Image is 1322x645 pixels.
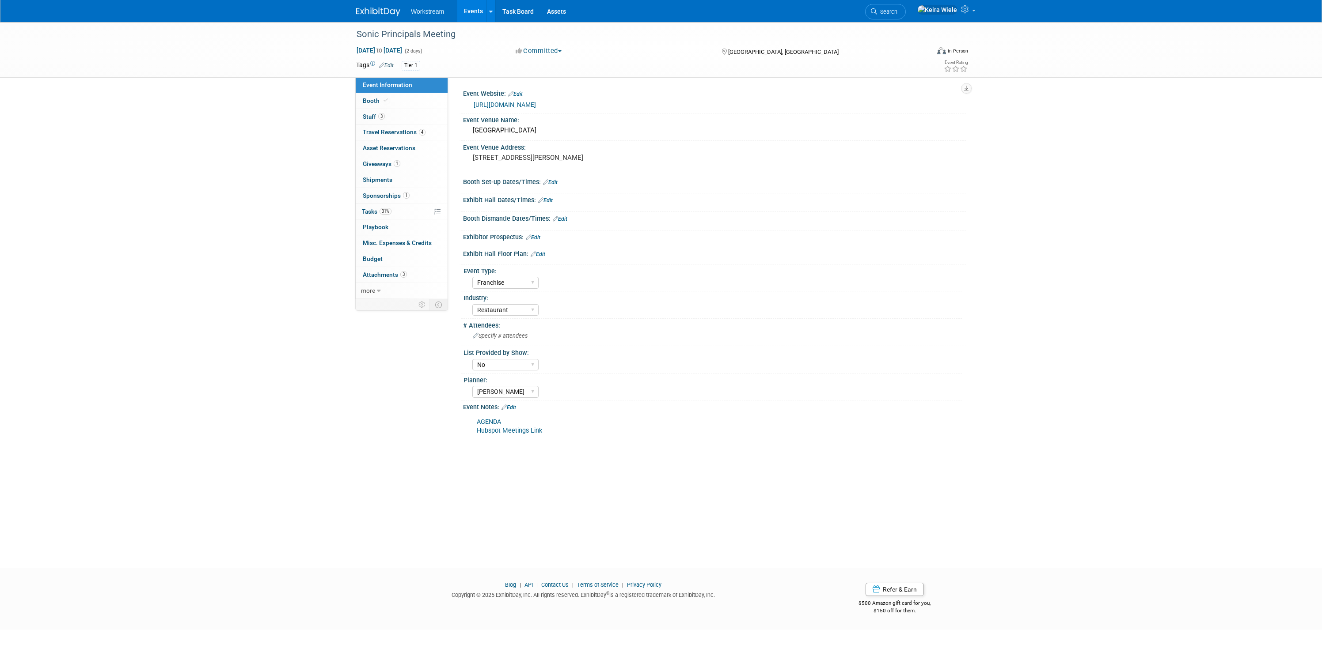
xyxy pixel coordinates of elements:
td: Toggle Event Tabs [430,299,448,310]
a: Playbook [356,219,448,235]
span: Tasks [362,208,391,215]
a: Edit [531,251,545,257]
div: Event Type: [463,264,962,275]
span: 4 [419,129,425,136]
span: to [375,47,384,54]
a: Search [865,4,906,19]
div: # Attendees: [463,319,966,330]
a: Shipments [356,172,448,188]
div: Tier 1 [402,61,420,70]
div: List Provided by Show: [463,346,962,357]
span: 31% [380,208,391,215]
a: Edit [379,62,394,68]
a: Booth [356,93,448,109]
a: Edit [538,197,553,204]
a: AGENDA [477,418,501,426]
div: Planner: [463,373,962,385]
span: Sponsorships [363,192,410,199]
div: Booth Set-up Dates/Times: [463,175,966,187]
a: Attachments3 [356,267,448,283]
span: [GEOGRAPHIC_DATA], [GEOGRAPHIC_DATA] [728,49,839,55]
span: [DATE] [DATE] [356,46,403,54]
span: Staff [363,113,385,120]
pre: [STREET_ADDRESS][PERSON_NAME] [473,154,663,162]
div: $500 Amazon gift card for you, [824,594,966,614]
sup: ® [606,591,609,596]
span: Search [877,8,897,15]
a: more [356,283,448,298]
i: Booth reservation complete [384,98,388,103]
a: Asset Reservations [356,140,448,156]
span: Playbook [363,223,388,230]
td: Tags [356,60,394,71]
a: Hubspot Meetings Link [477,427,542,434]
img: Format-Inperson.png [937,47,946,54]
span: | [517,581,523,588]
span: 3 [400,271,407,278]
a: Privacy Policy [627,581,661,588]
div: Industry: [463,291,962,302]
a: API [524,581,533,588]
div: Exhibitor Prospectus: [463,230,966,242]
span: | [620,581,626,588]
span: Budget [363,255,383,262]
a: [URL][DOMAIN_NAME] [474,101,536,108]
a: Tasks31% [356,204,448,219]
a: Edit [501,404,516,411]
span: Shipments [363,176,392,183]
td: Personalize Event Tab Strip [414,299,430,310]
a: Terms of Service [577,581,619,588]
span: (2 days) [404,48,422,54]
span: Workstream [411,8,444,15]
div: Exhibit Hall Floor Plan: [463,247,966,259]
a: Sponsorships1 [356,188,448,204]
span: Travel Reservations [363,128,425,136]
span: Booth [363,97,390,104]
div: [GEOGRAPHIC_DATA] [470,124,959,137]
div: Exhibit Hall Dates/Times: [463,193,966,205]
span: Misc. Expenses & Credits [363,239,432,246]
div: In-Person [947,48,968,54]
a: Edit [543,179,558,185]
a: Travel Reservations4 [356,124,448,140]
div: Event Format [877,46,968,59]
a: Contact Us [541,581,569,588]
span: Asset Reservations [363,144,415,151]
div: $150 off for them. [824,607,966,615]
img: ExhibitDay [356,8,400,16]
a: Budget [356,251,448,267]
div: Event Venue Address: [463,141,966,152]
span: 1 [403,192,410,199]
span: Giveaways [363,160,400,167]
span: | [570,581,576,588]
a: Staff3 [356,109,448,124]
a: Edit [508,91,523,97]
div: Sonic Principals Meeting [353,26,916,42]
a: Edit [526,234,540,241]
span: | [534,581,540,588]
a: Refer & Earn [866,583,924,596]
span: 3 [378,113,385,120]
a: Edit [553,216,567,222]
div: Event Notes: [463,400,966,412]
div: Booth Dismantle Dates/Times: [463,212,966,223]
a: Blog [505,581,516,588]
img: Keira Wiele [917,5,957,15]
button: Committed [513,46,565,56]
span: more [361,287,375,294]
span: Specify # attendees [473,332,528,339]
a: Giveaways1 [356,156,448,172]
span: Attachments [363,271,407,278]
div: Event Website: [463,87,966,98]
div: Copyright © 2025 ExhibitDay, Inc. All rights reserved. ExhibitDay is a registered trademark of Ex... [356,589,810,599]
div: Event Venue Name: [463,113,966,124]
a: Event Information [356,77,448,93]
div: Event Rating [944,60,968,65]
a: Misc. Expenses & Credits [356,235,448,251]
span: 1 [394,160,400,167]
span: Event Information [363,81,412,88]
